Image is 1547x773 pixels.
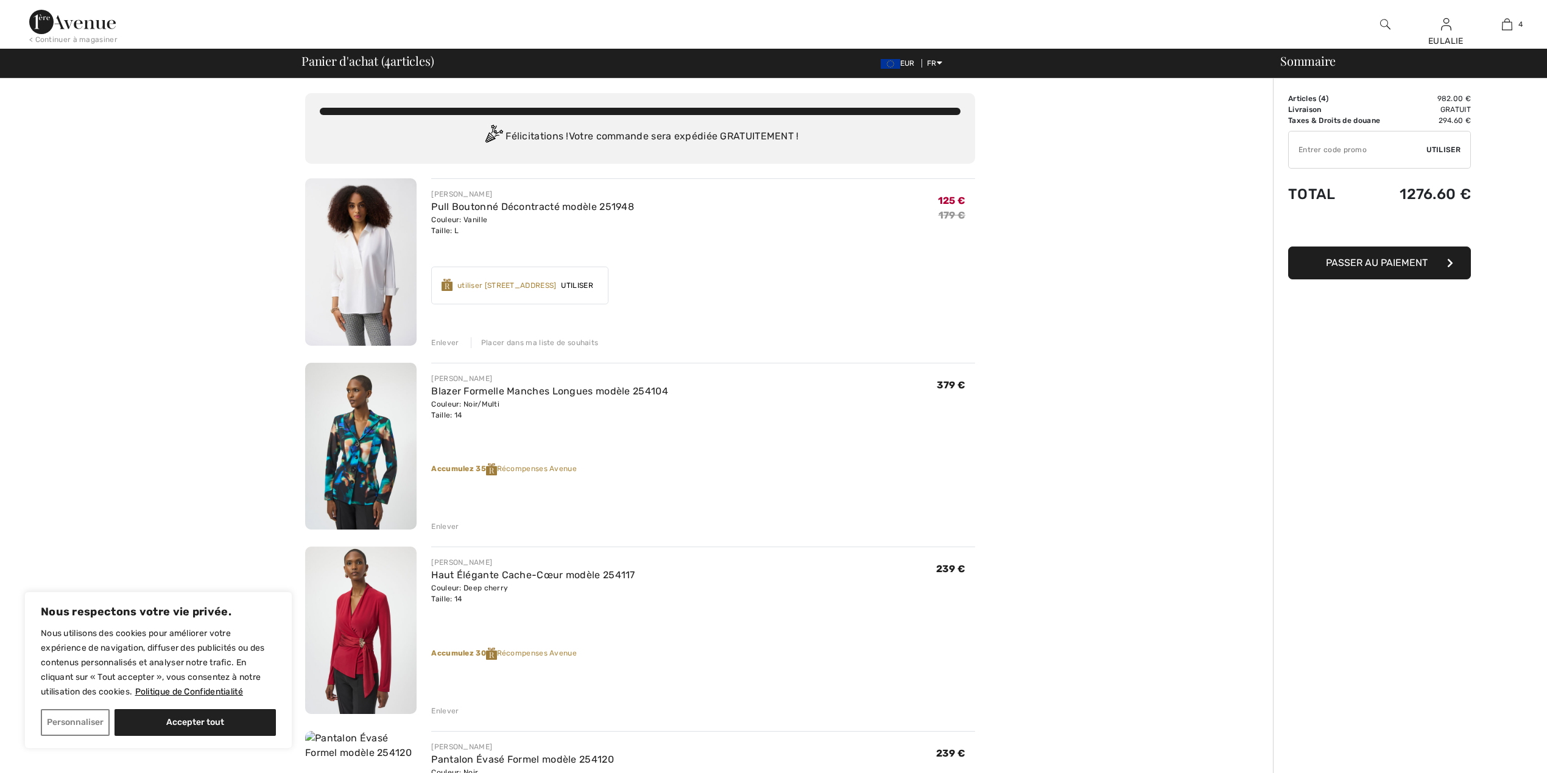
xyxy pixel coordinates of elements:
div: Félicitations ! Votre commande sera expédiée GRATUITEMENT ! [320,125,960,149]
span: Utiliser [1426,144,1461,155]
img: Mes infos [1441,17,1451,32]
button: Passer au paiement [1288,247,1471,279]
img: Haut Élégante Cache-Cœur modèle 254117 [305,547,417,714]
img: Reward-Logo.svg [486,648,497,660]
strong: Accumulez 35 [431,464,496,473]
td: Total [1288,173,1391,215]
img: Mon panier [1502,17,1512,32]
strong: Accumulez 30 [431,649,496,657]
button: Personnaliser [41,709,110,736]
a: Politique de Confidentialité [135,686,244,698]
td: Gratuit [1391,104,1471,115]
img: recherche [1380,17,1390,32]
td: 294.60 € [1391,115,1471,126]
img: 1ère Avenue [29,10,116,34]
td: Livraison [1288,104,1391,115]
iframe: Ouvre un widget dans lequel vous pouvez trouver plus d’informations [1470,736,1535,767]
div: [PERSON_NAME] [431,189,634,200]
td: Taxes & Droits de douane [1288,115,1391,126]
img: Pull Boutonné Décontracté modèle 251948 [305,178,417,346]
div: utiliser [STREET_ADDRESS] [457,280,557,291]
img: Congratulation2.svg [481,125,506,149]
img: Euro [881,59,900,69]
span: 239 € [936,563,966,575]
img: Pantalon Évasé Formel modèle 254120 [305,731,417,760]
img: Reward-Logo.svg [486,463,497,475]
span: FR [927,59,942,68]
s: 179 € [939,209,966,221]
input: Code promo [1289,131,1426,168]
div: Couleur: Vanille Taille: L [431,214,634,236]
div: Nous respectons votre vie privée. [24,592,292,749]
div: Enlever [431,705,459,716]
div: Récompenses Avenue [431,463,975,475]
span: 4 [1518,19,1523,30]
span: 4 [1321,94,1326,103]
a: 4 [1477,17,1537,32]
p: Nous respectons votre vie privée. [41,604,276,619]
a: Se connecter [1441,18,1451,30]
span: 239 € [936,747,966,759]
div: EULALIE [1416,35,1476,47]
span: 4 [384,52,390,68]
a: Pull Boutonné Décontracté modèle 251948 [431,201,634,212]
div: Enlever [431,521,459,532]
img: Blazer Formelle Manches Longues modèle 254104 [305,363,417,530]
span: EUR [881,59,920,68]
div: Couleur: Noir/Multi Taille: 14 [431,399,668,421]
td: 982.00 € [1391,93,1471,104]
span: 379 € [937,379,966,391]
div: Enlever [431,337,459,348]
div: < Continuer à magasiner [29,34,118,45]
div: [PERSON_NAME] [431,557,635,568]
div: Récompenses Avenue [431,648,975,660]
img: Reward-Logo.svg [442,279,453,291]
span: 125 € [938,195,966,206]
td: 1276.60 € [1391,173,1471,215]
div: [PERSON_NAME] [431,741,614,752]
span: Passer au paiement [1326,257,1428,268]
span: Panier d'achat ( articles) [301,55,434,67]
div: Placer dans ma liste de souhaits [471,337,599,348]
iframe: PayPal [1288,215,1471,242]
div: Couleur: Deep cherry Taille: 14 [431,582,635,604]
div: Sommaire [1266,55,1540,67]
button: Accepter tout [115,709,276,736]
span: Utiliser [556,280,597,291]
a: Blazer Formelle Manches Longues modèle 254104 [431,385,668,397]
div: [PERSON_NAME] [431,373,668,384]
td: Articles ( ) [1288,93,1391,104]
p: Nous utilisons des cookies pour améliorer votre expérience de navigation, diffuser des publicités... [41,626,276,699]
a: Haut Élégante Cache-Cœur modèle 254117 [431,569,635,581]
a: Pantalon Évasé Formel modèle 254120 [431,754,614,765]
